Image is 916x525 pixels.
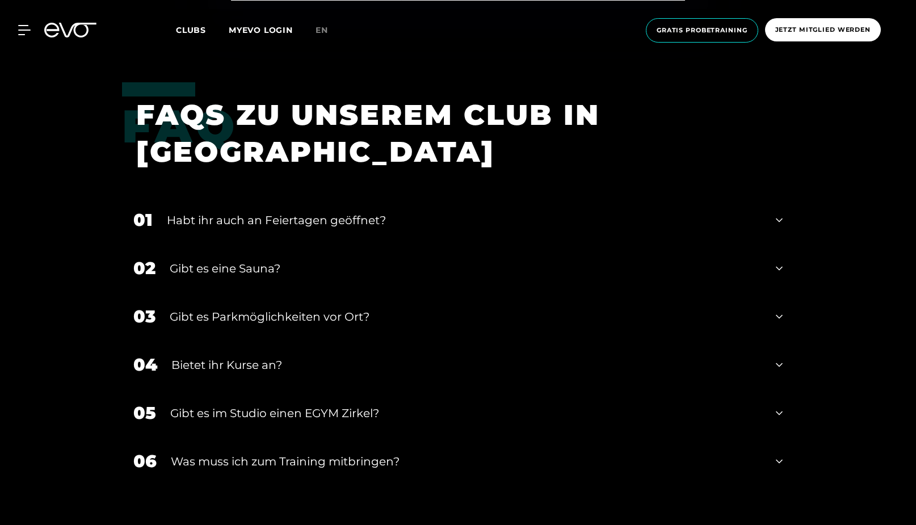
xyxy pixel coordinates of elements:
[657,26,747,35] span: Gratis Probetraining
[176,24,229,35] a: Clubs
[775,25,871,35] span: Jetzt Mitglied werden
[133,207,153,233] div: 01
[176,25,206,35] span: Clubs
[171,356,762,373] div: Bietet ihr Kurse an?
[170,260,762,277] div: Gibt es eine Sauna?
[133,448,157,474] div: 06
[316,24,342,37] a: en
[170,405,762,422] div: Gibt es im Studio einen EGYM Zirkel?
[136,96,766,170] h1: FAQS ZU UNSEREM CLUB IN [GEOGRAPHIC_DATA]
[171,453,762,470] div: Was muss ich zum Training mitbringen?
[133,400,156,426] div: 05
[133,352,157,377] div: 04
[133,255,156,281] div: 02
[642,18,762,43] a: Gratis Probetraining
[133,304,156,329] div: 03
[762,18,884,43] a: Jetzt Mitglied werden
[167,212,762,229] div: Habt ihr auch an Feiertagen geöffnet?
[229,25,293,35] a: MYEVO LOGIN
[170,308,762,325] div: Gibt es Parkmöglichkeiten vor Ort?
[316,25,328,35] span: en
